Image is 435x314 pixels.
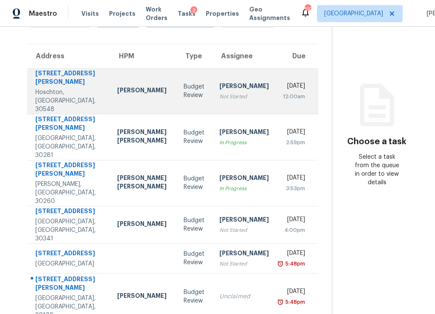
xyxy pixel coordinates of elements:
div: Unclaimed [219,292,269,301]
th: Assignee [213,44,276,68]
div: Not Started [219,260,269,268]
div: [PERSON_NAME] [219,174,269,184]
div: [STREET_ADDRESS][PERSON_NAME] [35,161,104,180]
div: [PERSON_NAME] [PERSON_NAME] [117,174,170,193]
div: 2:59pm [282,138,305,147]
div: [PERSON_NAME] [117,291,170,302]
th: Type [177,44,213,68]
div: [PERSON_NAME] [219,82,269,92]
div: 12:00am [282,92,305,101]
div: Budget Review [184,83,206,100]
div: Budget Review [184,288,206,305]
div: [STREET_ADDRESS][PERSON_NAME] [35,115,104,134]
th: HPM [110,44,177,68]
div: Budget Review [184,174,206,191]
div: [PERSON_NAME] [PERSON_NAME] [117,128,170,147]
span: Projects [109,9,135,18]
div: [PERSON_NAME] [117,86,170,97]
h3: Choose a task [347,137,406,146]
span: Work Orders [146,5,167,22]
div: Budget Review [184,250,206,267]
div: [STREET_ADDRESS] [35,207,104,217]
span: Visits [81,9,99,18]
div: Hoschton, [GEOGRAPHIC_DATA], 30548 [35,88,104,114]
span: [GEOGRAPHIC_DATA] [324,9,383,18]
div: 5:48pm [284,260,305,268]
div: 110 [305,5,311,14]
div: [DATE] [282,287,305,298]
div: [GEOGRAPHIC_DATA], [GEOGRAPHIC_DATA], 30281 [35,134,104,160]
div: In Progress [219,138,269,147]
div: [PERSON_NAME], [GEOGRAPHIC_DATA], 30260 [35,180,104,206]
span: Maestro [29,9,57,18]
div: Not Started [219,92,269,101]
div: Select a task from the queue in order to view details [355,153,399,187]
th: Address [27,44,110,68]
div: [PERSON_NAME] [117,220,170,230]
div: [DATE] [282,249,305,260]
div: [STREET_ADDRESS][PERSON_NAME] [35,275,104,294]
div: [GEOGRAPHIC_DATA] [35,260,104,268]
div: 3 [190,6,197,15]
div: In Progress [219,184,269,193]
div: [DATE] [282,174,305,184]
span: Geo Assignments [249,5,290,22]
img: Overdue Alarm Icon [277,298,284,306]
div: [DATE] [282,215,305,226]
div: [DATE] [282,82,305,92]
th: Due [276,44,318,68]
div: 4:00pm [282,226,305,234]
div: [STREET_ADDRESS][PERSON_NAME] [35,69,104,88]
div: Not Started [219,226,269,234]
div: [DATE] [282,128,305,138]
div: Budget Review [184,216,206,233]
div: [GEOGRAPHIC_DATA], [GEOGRAPHIC_DATA], 30341 [35,217,104,243]
span: Tasks [178,11,196,17]
div: 5:48pm [284,298,305,306]
span: Properties [206,9,239,18]
img: Overdue Alarm Icon [277,260,284,268]
div: [STREET_ADDRESS] [35,249,104,260]
div: [PERSON_NAME] [219,128,269,138]
div: Budget Review [184,128,206,146]
div: [PERSON_NAME] [219,249,269,260]
div: 3:53pm [282,184,305,193]
div: [PERSON_NAME] [219,215,269,226]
